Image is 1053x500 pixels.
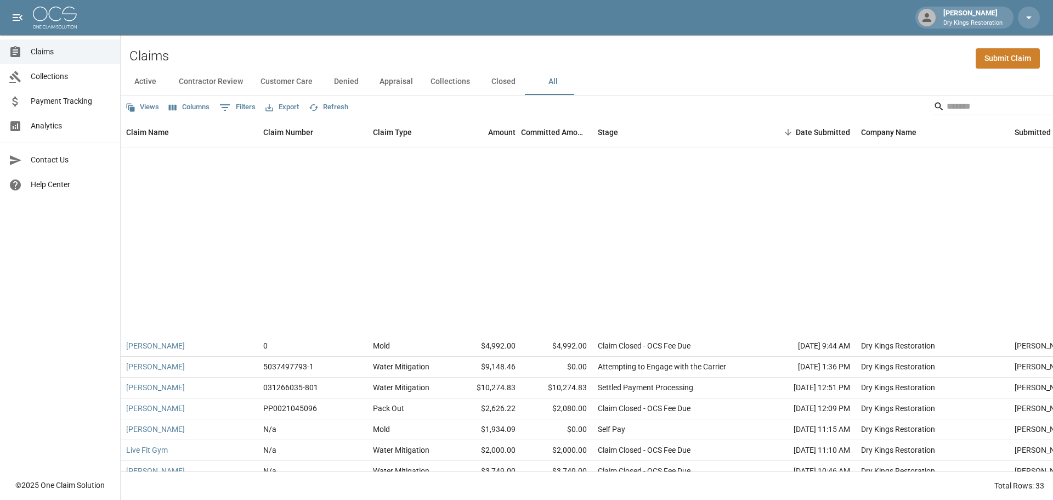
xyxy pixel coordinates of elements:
[31,71,111,82] span: Collections
[994,480,1044,491] div: Total Rows: 33
[757,419,856,440] div: [DATE] 11:15 AM
[121,69,1053,95] div: dynamic tabs
[976,48,1040,69] a: Submit Claim
[939,8,1007,27] div: [PERSON_NAME]
[479,69,528,95] button: Closed
[757,398,856,419] div: [DATE] 12:09 PM
[450,378,521,398] div: $10,274.83
[373,382,429,393] div: Water Mitigation
[861,340,935,351] div: Dry Kings Restoration
[126,117,169,148] div: Claim Name
[31,179,111,190] span: Help Center
[757,440,856,461] div: [DATE] 11:10 AM
[126,340,185,351] a: [PERSON_NAME]
[263,117,313,148] div: Claim Number
[126,403,185,414] a: [PERSON_NAME]
[521,398,592,419] div: $2,080.00
[521,461,592,482] div: $3,749.00
[861,382,935,393] div: Dry Kings Restoration
[263,465,276,476] div: N/a
[592,117,757,148] div: Stage
[263,340,268,351] div: 0
[321,69,371,95] button: Denied
[422,69,479,95] button: Collections
[126,361,185,372] a: [PERSON_NAME]
[373,465,429,476] div: Water Mitigation
[121,69,170,95] button: Active
[598,403,690,414] div: Claim Closed - OCS Fee Due
[757,461,856,482] div: [DATE] 10:46 AM
[521,419,592,440] div: $0.00
[598,424,625,435] div: Self Pay
[217,99,258,116] button: Show filters
[166,99,212,116] button: Select columns
[598,340,690,351] div: Claim Closed - OCS Fee Due
[263,99,302,116] button: Export
[126,445,168,456] a: Live Fit Gym
[521,117,587,148] div: Committed Amount
[528,69,578,95] button: All
[450,461,521,482] div: $3,749.00
[521,440,592,461] div: $2,000.00
[170,69,252,95] button: Contractor Review
[263,445,276,456] div: N/a
[757,378,856,398] div: [DATE] 12:51 PM
[33,7,77,29] img: ocs-logo-white-transparent.png
[126,465,185,476] a: [PERSON_NAME]
[598,117,618,148] div: Stage
[796,117,850,148] div: Date Submitted
[861,361,935,372] div: Dry Kings Restoration
[488,117,516,148] div: Amount
[861,465,935,476] div: Dry Kings Restoration
[598,465,690,476] div: Claim Closed - OCS Fee Due
[521,117,592,148] div: Committed Amount
[450,398,521,419] div: $2,626.22
[371,69,422,95] button: Appraisal
[258,117,367,148] div: Claim Number
[252,69,321,95] button: Customer Care
[861,117,916,148] div: Company Name
[598,445,690,456] div: Claim Closed - OCS Fee Due
[31,154,111,166] span: Contact Us
[450,440,521,461] div: $2,000.00
[598,361,726,372] div: Attempting to Engage with the Carrier
[263,361,314,372] div: 5037497793-1
[780,125,796,140] button: Sort
[450,336,521,357] div: $4,992.00
[263,424,276,435] div: N/a
[31,46,111,58] span: Claims
[373,340,390,351] div: Mold
[933,98,1051,117] div: Search
[373,424,390,435] div: Mold
[598,382,693,393] div: Settled Payment Processing
[861,445,935,456] div: Dry Kings Restoration
[129,48,169,64] h2: Claims
[450,117,521,148] div: Amount
[521,336,592,357] div: $4,992.00
[31,120,111,132] span: Analytics
[367,117,450,148] div: Claim Type
[861,403,935,414] div: Dry Kings Restoration
[306,99,351,116] button: Refresh
[373,117,412,148] div: Claim Type
[521,357,592,378] div: $0.00
[263,382,318,393] div: 031266035-801
[373,361,429,372] div: Water Mitigation
[943,19,1003,28] p: Dry Kings Restoration
[757,357,856,378] div: [DATE] 1:36 PM
[7,7,29,29] button: open drawer
[126,382,185,393] a: [PERSON_NAME]
[450,357,521,378] div: $9,148.46
[757,117,856,148] div: Date Submitted
[856,117,1009,148] div: Company Name
[126,424,185,435] a: [PERSON_NAME]
[450,419,521,440] div: $1,934.09
[31,95,111,107] span: Payment Tracking
[861,424,935,435] div: Dry Kings Restoration
[373,403,404,414] div: Pack Out
[123,99,162,116] button: Views
[373,445,429,456] div: Water Mitigation
[15,480,105,491] div: © 2025 One Claim Solution
[757,336,856,357] div: [DATE] 9:44 AM
[121,117,258,148] div: Claim Name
